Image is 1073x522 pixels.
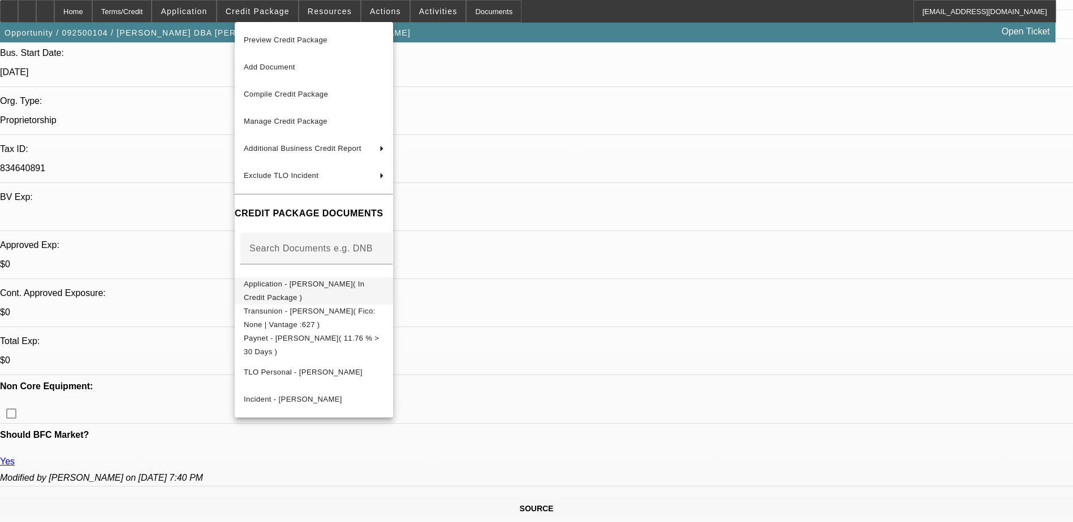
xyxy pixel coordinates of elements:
[235,359,393,386] button: TLO Personal - Martinez, Kevin
[235,207,393,220] h4: CREDIT PACKAGE DOCUMENTS
[244,334,379,356] span: Paynet - [PERSON_NAME]( 11.76 % > 30 Days )
[235,386,393,413] button: Incident - Martinez, Kevin
[244,280,364,302] span: Application - [PERSON_NAME]( In Credit Package )
[244,395,342,403] span: Incident - [PERSON_NAME]
[244,117,327,125] span: Manage Credit Package
[249,243,373,253] mat-label: Search Documents e.g. DNB
[235,332,393,359] button: Paynet - Kevin O Martinez( 11.76 % > 30 Days )
[244,36,327,44] span: Preview Credit Package
[244,171,318,180] span: Exclude TLO Incident
[235,277,393,304] button: Application - Kevin O Martinez( In Credit Package )
[244,90,328,98] span: Compile Credit Package
[244,307,376,329] span: Transunion - [PERSON_NAME]( Fico: None | Vantage :627 )
[244,144,361,153] span: Additional Business Credit Report
[244,368,363,376] span: TLO Personal - [PERSON_NAME]
[235,304,393,332] button: Transunion - Martinez, Kevin( Fico: None | Vantage :627 )
[244,63,295,71] span: Add Document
